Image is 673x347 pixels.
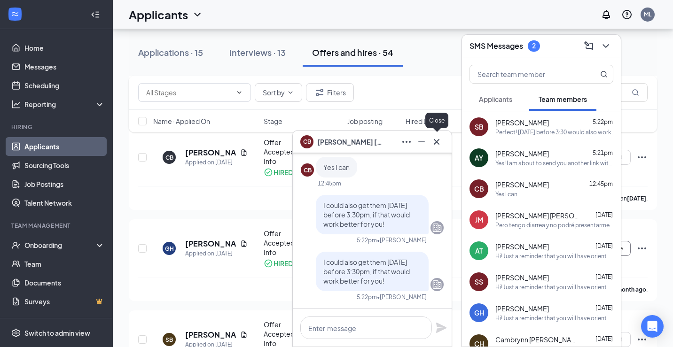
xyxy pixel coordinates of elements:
[317,137,383,147] span: [PERSON_NAME] [PERSON_NAME]
[583,40,595,52] svg: ComposeMessage
[595,335,613,342] span: [DATE]
[495,190,517,198] div: Yes I can
[495,149,549,158] span: [PERSON_NAME]
[475,277,483,286] div: SS
[470,65,581,83] input: Search team member
[495,118,549,127] span: [PERSON_NAME]
[636,152,648,163] svg: Ellipses
[436,322,447,333] button: Plane
[581,39,596,54] button: ComposeMessage
[593,149,613,156] span: 5:21pm
[589,180,613,187] span: 12:45pm
[11,123,103,131] div: Hiring
[475,246,483,255] div: AT
[475,122,484,131] div: SB
[495,159,613,167] div: Yes! I am about to send you another link with a document to. sign about information for [DATE]!
[185,158,248,167] div: Applied on [DATE]
[495,128,613,136] div: Perfect! [DATE] before 3:30 would also work.
[264,229,342,257] div: Offer Accepted/Orientation Info
[479,95,512,103] span: Applicants
[314,87,325,98] svg: Filter
[495,252,613,260] div: Hi! Just a reminder that you will have orientation [DATE][DATE], at our [GEOGRAPHIC_DATA] locatio...
[24,100,105,109] div: Reporting
[11,100,21,109] svg: Analysis
[24,156,105,175] a: Sourcing Tools
[24,57,105,76] a: Messages
[274,168,293,177] div: HIRED
[401,136,412,147] svg: Ellipses
[416,136,427,147] svg: Minimize
[601,9,612,20] svg: Notifications
[636,243,648,254] svg: Ellipses
[24,328,90,338] div: Switch to admin view
[399,134,414,149] button: Ellipses
[229,46,286,58] div: Interviews · 13
[318,179,341,187] div: 12:45pm
[240,149,248,156] svg: Document
[495,242,549,251] span: [PERSON_NAME]
[312,46,393,58] div: Offers and hires · 54
[600,40,611,52] svg: ChevronDown
[274,259,293,268] div: HIRED
[165,336,173,344] div: SB
[627,195,646,202] b: [DATE]
[474,308,484,317] div: GH
[495,304,549,313] span: [PERSON_NAME]
[495,335,580,344] span: Cambrynn [PERSON_NAME]
[598,39,613,54] button: ChevronDown
[24,175,105,193] a: Job Postings
[406,116,438,126] span: Hired Date
[192,9,203,20] svg: ChevronDown
[185,330,236,340] h5: [PERSON_NAME]
[24,193,105,212] a: Talent Network
[24,292,105,311] a: SurveysCrown
[185,249,248,258] div: Applied on [DATE]
[595,211,613,218] span: [DATE]
[287,89,294,96] svg: ChevronDown
[539,95,587,103] span: Team members
[185,147,236,158] h5: [PERSON_NAME]
[146,87,232,98] input: All Stages
[138,46,203,58] div: Applications · 15
[431,136,442,147] svg: Cross
[347,116,383,126] span: Job posting
[129,7,188,23] h1: Applicants
[264,116,282,126] span: Stage
[377,236,427,244] span: • [PERSON_NAME]
[264,138,342,166] div: Offer Accepted/Orientation Info
[495,273,549,282] span: [PERSON_NAME]
[323,163,350,171] span: Yes I can
[11,240,21,250] svg: UserCheck
[532,42,536,50] div: 2
[425,113,448,128] div: Close
[323,258,410,285] span: I could also get them [DATE] before 3:30pm, if that would work better for you!
[495,314,613,322] div: Hi! Just a reminder that you will have orientation [DATE][DATE], at our [GEOGRAPHIC_DATA] locatio...
[24,254,105,273] a: Team
[600,70,608,78] svg: MagnifyingGlass
[185,239,236,249] h5: [PERSON_NAME]
[255,83,302,102] button: Sort byChevronDown
[595,304,613,311] span: [DATE]
[495,283,613,291] div: Hi! Just a reminder that you will have orientation [DATE][DATE], at our [GEOGRAPHIC_DATA] locatio...
[357,293,377,301] div: 5:22pm
[264,168,273,177] svg: CheckmarkCircle
[595,273,613,280] span: [DATE]
[377,293,427,301] span: • [PERSON_NAME]
[323,201,410,228] span: I could also get them [DATE] before 3:30pm, if that would work better for you!
[612,286,646,293] b: a month ago
[11,222,103,230] div: Team Management
[644,10,651,18] div: ML
[263,89,285,96] span: Sort by
[632,89,639,96] svg: MagnifyingGlass
[470,41,523,51] h3: SMS Messages
[595,242,613,249] span: [DATE]
[24,137,105,156] a: Applicants
[235,89,243,96] svg: ChevronDown
[11,328,21,338] svg: Settings
[429,134,444,149] button: Cross
[24,273,105,292] a: Documents
[165,154,173,162] div: CB
[24,240,97,250] div: Onboarding
[24,76,105,95] a: Scheduling
[495,221,613,229] div: Pero tengo diarrea y no podré presentarme a trabajar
